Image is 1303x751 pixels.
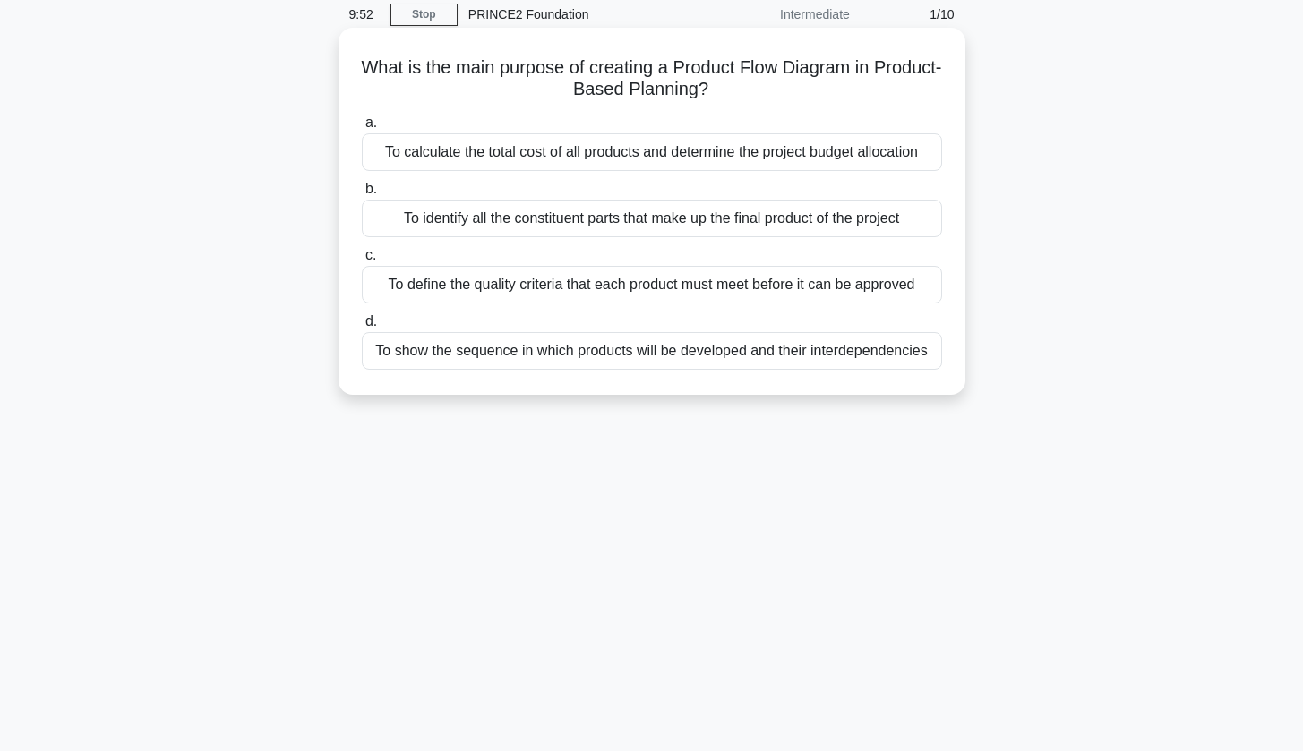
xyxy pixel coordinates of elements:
[360,56,944,101] h5: What is the main purpose of creating a Product Flow Diagram in Product-Based Planning?
[365,115,377,130] span: a.
[362,133,942,171] div: To calculate the total cost of all products and determine the project budget allocation
[390,4,458,26] a: Stop
[365,181,377,196] span: b.
[362,200,942,237] div: To identify all the constituent parts that make up the final product of the project
[362,332,942,370] div: To show the sequence in which products will be developed and their interdependencies
[362,266,942,303] div: To define the quality criteria that each product must meet before it can be approved
[365,247,376,262] span: c.
[365,313,377,329] span: d.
